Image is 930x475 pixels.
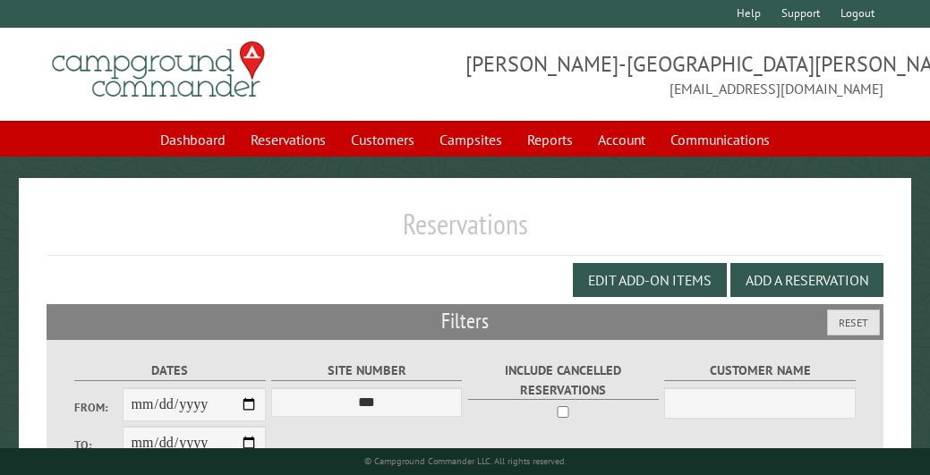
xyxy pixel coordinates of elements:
[47,207,883,256] h1: Reservations
[664,360,855,381] label: Customer Name
[587,123,656,157] a: Account
[465,49,884,99] span: [PERSON_NAME]-[GEOGRAPHIC_DATA][PERSON_NAME] [EMAIL_ADDRESS][DOMAIN_NAME]
[149,123,236,157] a: Dashboard
[340,123,425,157] a: Customers
[74,399,122,416] label: From:
[74,360,265,381] label: Dates
[47,304,883,338] h2: Filters
[516,123,584,157] a: Reports
[271,360,462,381] label: Site Number
[660,123,781,157] a: Communications
[468,360,659,400] label: Include Cancelled Reservations
[429,123,513,157] a: Campsites
[47,35,270,105] img: Campground Commander
[364,455,567,467] small: © Campground Commander LLC. All rights reserved.
[730,263,883,297] button: Add a Reservation
[827,310,880,335] button: Reset
[240,123,337,157] a: Reservations
[573,263,727,297] button: Edit Add-on Items
[74,437,122,454] label: To:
